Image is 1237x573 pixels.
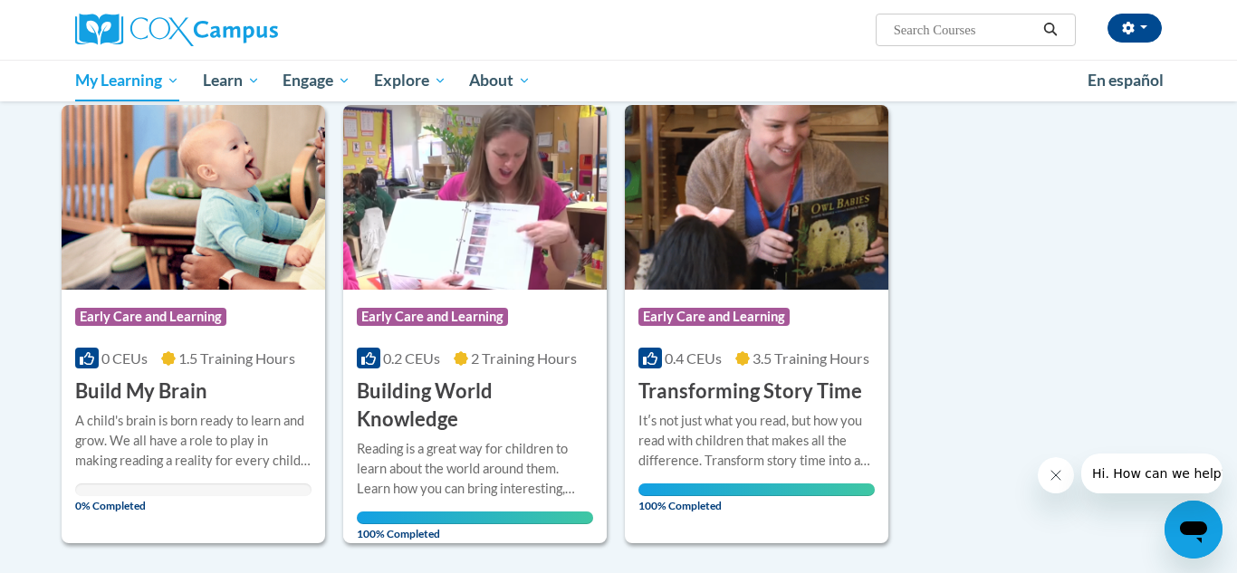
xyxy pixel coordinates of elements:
[75,308,226,326] span: Early Care and Learning
[343,105,607,290] img: Course Logo
[101,349,148,367] span: 0 CEUs
[48,60,1189,101] div: Main menu
[75,14,278,46] img: Cox Campus
[357,377,593,434] h3: Building World Knowledge
[271,60,362,101] a: Engage
[1108,14,1162,43] button: Account Settings
[638,411,875,471] div: Itʹs not just what you read, but how you read with children that makes all the difference. Transf...
[1165,501,1223,559] iframe: Button to launch messaging window
[471,349,577,367] span: 2 Training Hours
[638,308,790,326] span: Early Care and Learning
[1076,62,1175,100] a: En español
[63,60,191,101] a: My Learning
[625,105,888,543] a: Course LogoEarly Care and Learning0.4 CEUs3.5 Training Hours Transforming Story TimeItʹs not just...
[458,60,543,101] a: About
[638,483,875,512] span: 100% Completed
[11,13,147,27] span: Hi. How can we help?
[665,349,722,367] span: 0.4 CEUs
[362,60,458,101] a: Explore
[203,70,260,91] span: Learn
[753,349,869,367] span: 3.5 Training Hours
[191,60,272,101] a: Learn
[1088,71,1164,90] span: En español
[75,70,179,91] span: My Learning
[283,70,350,91] span: Engage
[357,308,508,326] span: Early Care and Learning
[178,349,295,367] span: 1.5 Training Hours
[374,70,446,91] span: Explore
[62,105,325,290] img: Course Logo
[357,511,593,540] span: 100% Completed
[383,349,440,367] span: 0.2 CEUs
[357,439,593,499] div: Reading is a great way for children to learn about the world around them. Learn how you can bring...
[625,105,888,290] img: Course Logo
[892,19,1037,41] input: Search Courses
[343,105,607,543] a: Course LogoEarly Care and Learning0.2 CEUs2 Training Hours Building World KnowledgeReading is a g...
[75,377,207,406] h3: Build My Brain
[638,483,875,496] div: Your progress
[1037,19,1064,41] button: Search
[75,411,312,471] div: A child's brain is born ready to learn and grow. We all have a role to play in making reading a r...
[357,511,593,524] div: Your progress
[62,105,325,543] a: Course LogoEarly Care and Learning0 CEUs1.5 Training Hours Build My BrainA child's brain is born ...
[638,377,862,406] h3: Transforming Story Time
[1038,457,1074,493] iframe: Close message
[75,14,419,46] a: Cox Campus
[469,70,531,91] span: About
[1081,454,1223,493] iframe: Message from company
